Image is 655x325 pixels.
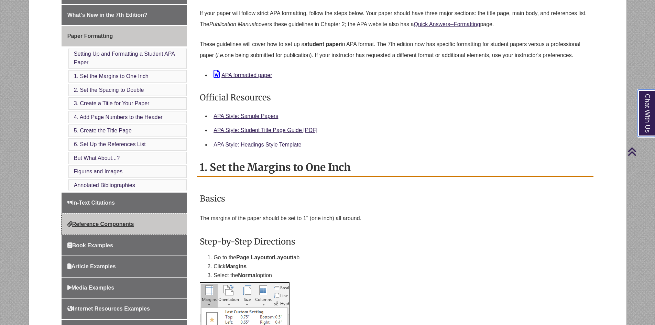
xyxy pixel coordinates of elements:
strong: Normal [238,272,257,278]
span: Internet Resources Examples [67,306,150,312]
a: Book Examples [62,235,187,256]
strong: Layout [274,254,292,260]
a: APA Style: Sample Papers [214,113,278,119]
a: Internet Resources Examples [62,299,187,319]
span: Book Examples [67,242,113,248]
a: What's New in the 7th Edition? [62,5,187,25]
h2: 1. Set the Margins to One Inch [197,159,593,177]
span: Media Examples [67,285,114,291]
span: In-Text Citations [67,200,115,206]
a: Figures and Images [74,169,122,174]
a: APA Style: Headings Style Template [214,142,302,148]
a: Quick Answers--Formatting [414,21,480,27]
a: 5. Create the Title Page [74,128,132,133]
em: i.e. [217,52,225,58]
a: Annotated Bibliographies [74,182,135,188]
a: Media Examples [62,278,187,298]
em: Publication Manual [209,21,256,27]
a: 2. Set the Spacing to Double [74,87,144,93]
a: APA formatted paper [214,72,272,78]
a: 3. Create a Title for Your Paper [74,100,150,106]
a: In-Text Citations [62,193,187,213]
a: Article Examples [62,256,187,277]
strong: student paper [304,41,341,47]
a: Setting Up and Formatting a Student APA Paper [74,51,175,66]
span: What's New in the 7th Edition? [67,12,148,18]
h3: Official Resources [200,89,591,106]
strong: Margins [226,263,247,269]
span: Paper Formatting [67,33,113,39]
p: If your paper will follow strict APA formatting, follow the steps below. Your paper should have t... [200,5,591,33]
p: These guidelines will cover how to set up a in APA format. The 7th edition now has specific forma... [200,36,591,64]
span: Reference Components [67,221,134,227]
a: Back to Top [627,147,653,156]
li: Click [214,262,591,271]
li: Go to the or tab [214,253,591,262]
h3: Step-by-Step Directions [200,234,591,250]
p: The margins of the paper should be set to 1" (one inch) all around. [200,210,591,227]
a: Reference Components [62,214,187,235]
a: 6. Set Up the References List [74,141,146,147]
strong: Page Layout [236,254,269,260]
a: Paper Formatting [62,26,187,46]
h3: Basics [200,191,591,207]
span: Article Examples [67,263,116,269]
a: But What About...? [74,155,120,161]
a: 4. Add Page Numbers to the Header [74,114,163,120]
li: Select the option [214,271,591,280]
a: APA Style: Student Title Page Guide [PDF] [214,127,317,133]
a: 1. Set the Margins to One Inch [74,73,149,79]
